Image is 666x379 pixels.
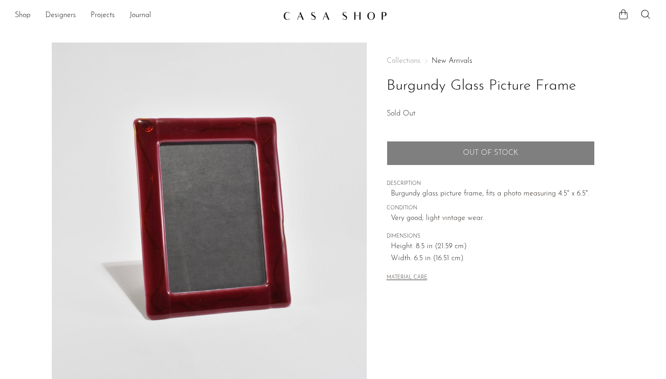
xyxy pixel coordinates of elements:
span: Out of stock [463,149,518,158]
a: Designers [45,10,76,22]
span: Width: 6.5 in (16.51 cm) [391,253,595,265]
span: Collections [387,57,420,65]
a: New Arrivals [432,57,472,65]
a: Projects [91,10,115,22]
a: Journal [129,10,151,22]
nav: Desktop navigation [15,8,276,24]
p: Burgundy glass picture frame, fits a photo measuring 4.5" x 6.5". [391,188,595,200]
span: Height: 8.5 in (21.59 cm) [391,241,595,253]
button: MATERIAL CARE [387,275,427,281]
h1: Burgundy Glass Picture Frame [387,74,595,98]
span: DIMENSIONS [387,232,595,241]
ul: NEW HEADER MENU [15,8,276,24]
span: Very good; light vintage wear. [391,213,595,225]
span: DESCRIPTION [387,180,595,188]
a: Shop [15,10,31,22]
span: Sold Out [387,110,415,117]
span: CONDITION [387,204,595,213]
button: Add to cart [387,141,595,165]
nav: Breadcrumbs [387,57,595,65]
